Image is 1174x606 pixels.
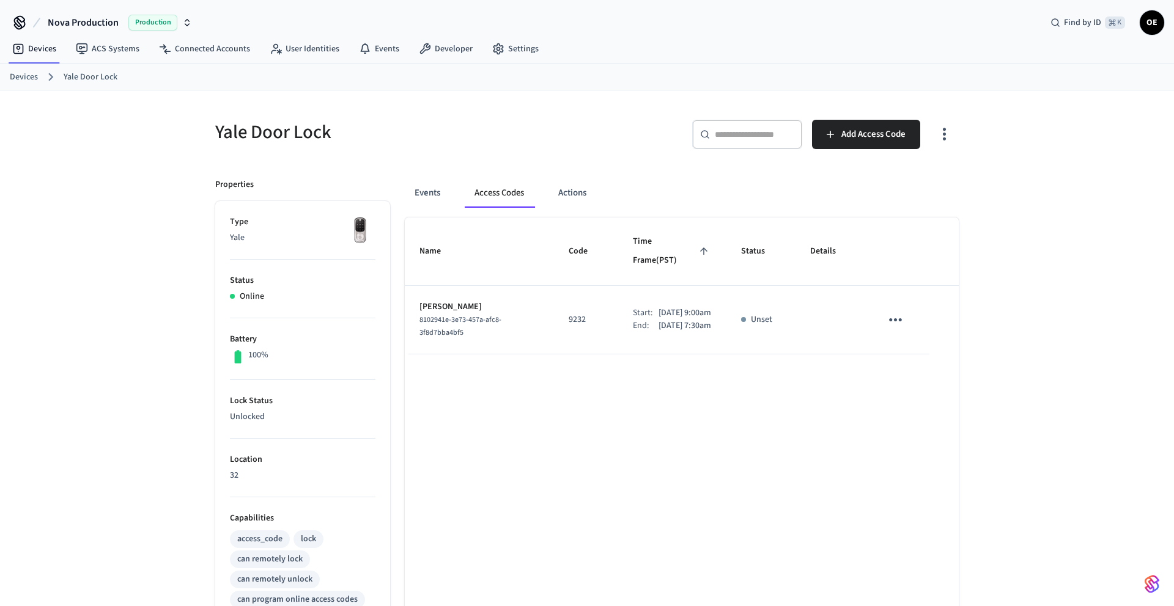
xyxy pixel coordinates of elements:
a: Settings [482,38,548,60]
button: Events [405,178,450,208]
a: ACS Systems [66,38,149,60]
span: Add Access Code [841,126,906,142]
a: User Identities [260,38,349,60]
p: 100% [248,349,268,362]
a: Developer [409,38,482,60]
div: can remotely unlock [237,573,312,586]
a: Yale Door Lock [64,71,117,84]
p: [DATE] 7:30am [659,319,711,332]
img: SeamLogoGradient.69752ec5.svg [1145,574,1159,594]
p: Status [230,274,375,287]
p: Online [240,290,264,303]
div: can remotely lock [237,553,303,566]
a: Events [349,38,409,60]
div: Find by ID⌘ K [1041,12,1135,34]
button: Access Codes [465,178,534,208]
p: [PERSON_NAME] [419,301,539,313]
span: Time Frame(PST) [633,232,712,271]
div: End: [633,319,659,332]
p: Unlocked [230,411,375,423]
a: Devices [2,38,66,60]
p: Unset [751,313,772,326]
a: Devices [10,71,38,84]
div: ant example [405,178,959,208]
div: Start: [633,307,659,319]
p: 9232 [569,313,604,326]
span: 8102941e-3e73-457a-afc8-3f8d7bba4bf5 [419,315,501,338]
p: Yale [230,232,375,244]
span: Nova Production [48,15,119,30]
div: lock [301,533,316,546]
p: Lock Status [230,395,375,407]
img: Yale Assure Touchscreen Wifi Smart Lock, Satin Nickel, Front [345,216,375,246]
span: Code [569,242,604,261]
span: Status [741,242,781,261]
div: access_code [237,533,282,546]
span: Details [810,242,852,261]
p: Properties [215,178,254,191]
a: Connected Accounts [149,38,260,60]
button: Add Access Code [812,120,920,149]
p: [DATE] 9:00am [659,307,711,319]
span: Production [128,15,177,31]
p: Location [230,453,375,466]
h5: Yale Door Lock [215,120,580,145]
span: OE [1141,12,1163,34]
div: can program online access codes [237,593,358,606]
span: Name [419,242,457,261]
span: ⌘ K [1105,16,1125,29]
p: Battery [230,333,375,346]
p: Capabilities [230,512,375,525]
span: Find by ID [1064,16,1101,29]
table: sticky table [405,217,959,354]
p: Type [230,216,375,228]
p: 32 [230,469,375,482]
button: OE [1140,10,1164,35]
button: Actions [548,178,596,208]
